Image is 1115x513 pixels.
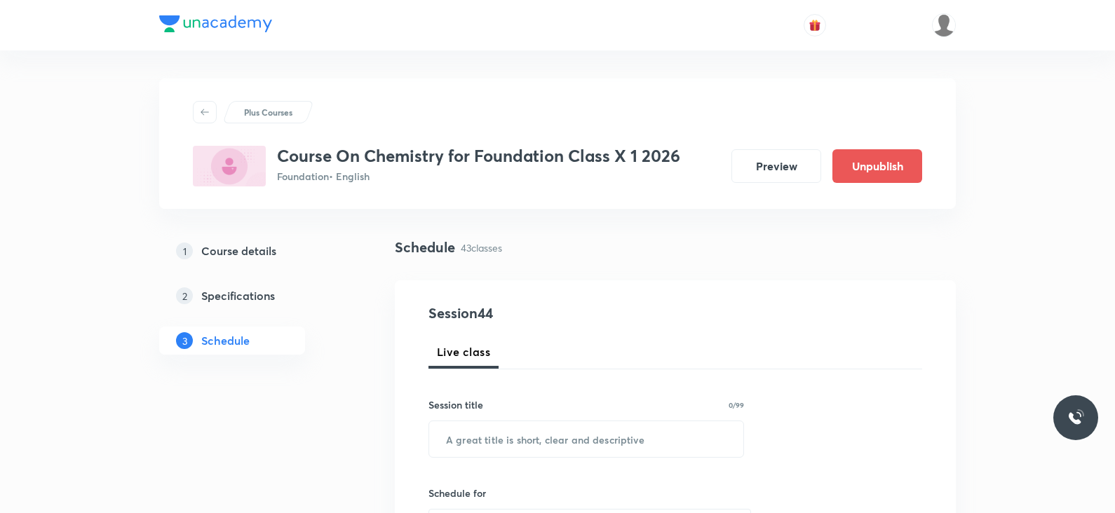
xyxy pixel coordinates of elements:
[395,237,455,258] h4: Schedule
[428,397,483,412] h6: Session title
[1067,409,1084,426] img: ttu
[193,146,266,186] img: 5573547B-2BC7-4D3B-B67A-C1721BFD83A0_plus.png
[201,242,276,259] h5: Course details
[277,146,680,166] h3: Course On Chemistry for Foundation Class X 1 2026
[201,332,250,349] h5: Schedule
[176,332,193,349] p: 3
[461,240,502,255] p: 43 classes
[159,282,350,310] a: 2Specifications
[428,486,744,500] h6: Schedule for
[731,149,821,183] button: Preview
[428,303,684,324] h4: Session 44
[159,15,272,36] a: Company Logo
[176,287,193,304] p: 2
[832,149,922,183] button: Unpublish
[804,14,826,36] button: avatar
[809,19,821,32] img: avatar
[729,402,744,409] p: 0/99
[277,169,680,184] p: Foundation • English
[244,106,292,118] p: Plus Courses
[159,15,272,32] img: Company Logo
[159,237,350,265] a: 1Course details
[176,242,193,259] p: 1
[932,13,956,37] img: Saniya Tarannum
[429,421,743,457] input: A great title is short, clear and descriptive
[437,343,490,360] span: Live class
[201,287,275,304] h5: Specifications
